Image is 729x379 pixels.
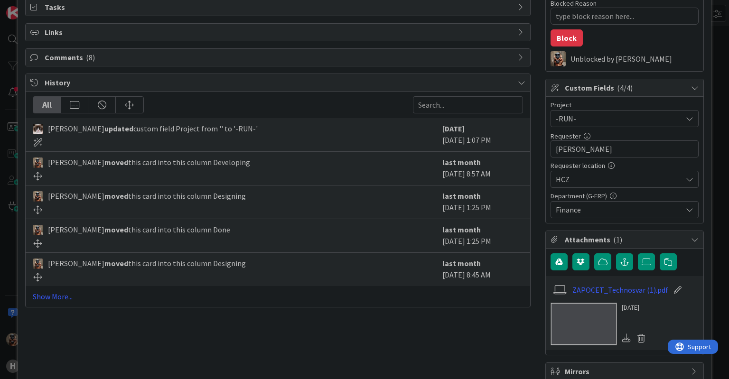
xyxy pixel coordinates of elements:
b: moved [104,191,128,201]
b: moved [104,157,128,167]
div: All [33,97,61,113]
b: moved [104,225,128,234]
a: Show More... [33,291,523,302]
b: updated [104,124,133,133]
img: Kv [33,124,43,134]
span: Custom Fields [565,82,686,93]
span: Attachments [565,234,686,245]
span: History [45,77,513,88]
span: ( 4/4 ) [617,83,633,92]
a: ZAPOCET_Technosvar (1).pdf [572,284,668,296]
span: Support [20,1,43,13]
span: [PERSON_NAME] this card into this column Designing [48,190,246,202]
img: VK [33,157,43,168]
div: [DATE] 8:57 AM [442,157,523,180]
span: [PERSON_NAME] this card into this column Developing [48,157,250,168]
span: HCZ [556,173,677,186]
b: [DATE] [442,124,465,133]
b: last month [442,157,481,167]
span: Tasks [45,1,513,13]
span: Mirrors [565,366,686,377]
span: Finance [556,204,682,215]
b: moved [104,259,128,268]
button: Block [551,29,583,46]
div: [DATE] 8:45 AM [442,258,523,281]
div: Department (G-ERP) [551,193,699,199]
div: [DATE] 1:25 PM [442,190,523,214]
img: VK [551,51,566,66]
div: [DATE] 1:25 PM [442,224,523,248]
span: [PERSON_NAME] this card into this column Designing [48,258,246,269]
b: last month [442,191,481,201]
div: [DATE] [622,303,649,313]
div: [DATE] 1:07 PM [442,123,523,147]
span: Comments [45,52,513,63]
label: Requester [551,132,581,140]
span: -RUN- [556,112,677,125]
span: [PERSON_NAME] custom field Project from '' to '-RUN-' [48,123,258,134]
img: VK [33,225,43,235]
span: ( 8 ) [86,53,95,62]
span: Links [45,27,513,38]
div: Requester location [551,162,699,169]
div: Unblocked by [PERSON_NAME] [570,55,699,63]
span: [PERSON_NAME] this card into this column Done [48,224,230,235]
img: VK [33,259,43,269]
input: Search... [413,96,523,113]
span: ( 1 ) [613,235,622,244]
img: VK [33,191,43,202]
b: last month [442,225,481,234]
div: Project [551,102,699,108]
div: Download [622,332,632,344]
b: last month [442,259,481,268]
